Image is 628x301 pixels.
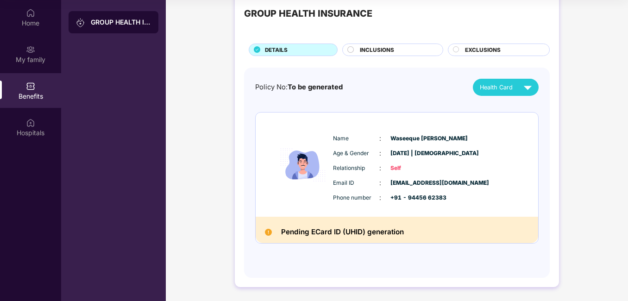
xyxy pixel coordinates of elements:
img: svg+xml;base64,PHN2ZyBpZD0iSG9zcGl0YWxzIiB4bWxucz0iaHR0cDovL3d3dy53My5vcmcvMjAwMC9zdmciIHdpZHRoPS... [26,118,35,127]
span: EXCLUSIONS [465,46,501,54]
div: Policy No: [255,82,343,93]
span: Email ID [333,179,379,188]
img: Pending [265,229,272,236]
span: Waseeque [PERSON_NAME] [390,134,437,143]
button: Health Card [473,79,539,96]
span: Health Card [480,83,513,92]
img: svg+xml;base64,PHN2ZyBpZD0iQmVuZWZpdHMiIHhtbG5zPSJodHRwOi8vd3d3LnczLm9yZy8yMDAwL3N2ZyIgd2lkdGg9Ij... [26,81,35,90]
img: svg+xml;base64,PHN2ZyBpZD0iSG9tZSIgeG1sbnM9Imh0dHA6Ly93d3cudzMub3JnLzIwMDAvc3ZnIiB3aWR0aD0iMjAiIG... [26,8,35,17]
span: : [379,163,381,173]
span: +91 - 94456 62383 [390,194,437,202]
span: : [379,148,381,158]
span: : [379,193,381,203]
span: Relationship [333,164,379,173]
span: : [379,133,381,144]
img: icon [275,126,331,204]
span: [EMAIL_ADDRESS][DOMAIN_NAME] [390,179,437,188]
img: svg+xml;base64,PHN2ZyB3aWR0aD0iMjAiIGhlaWdodD0iMjAiIHZpZXdCb3g9IjAgMCAyMCAyMCIgZmlsbD0ibm9uZSIgeG... [76,18,85,27]
span: Phone number [333,194,379,202]
span: [DATE] | [DEMOGRAPHIC_DATA] [390,149,437,158]
span: Name [333,134,379,143]
span: Self [390,164,437,173]
h2: Pending ECard ID (UHID) generation [281,226,404,238]
span: Age & Gender [333,149,379,158]
div: GROUP HEALTH INSURANCE [91,18,151,27]
span: DETAILS [265,46,288,54]
span: To be generated [288,83,343,91]
span: INCLUSIONS [360,46,394,54]
div: GROUP HEALTH INSURANCE [244,6,372,21]
span: : [379,178,381,188]
img: svg+xml;base64,PHN2ZyB3aWR0aD0iMjAiIGhlaWdodD0iMjAiIHZpZXdCb3g9IjAgMCAyMCAyMCIgZmlsbD0ibm9uZSIgeG... [26,44,35,54]
img: svg+xml;base64,PHN2ZyB4bWxucz0iaHR0cDovL3d3dy53My5vcmcvMjAwMC9zdmciIHZpZXdCb3g9IjAgMCAyNCAyNCIgd2... [520,79,536,95]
